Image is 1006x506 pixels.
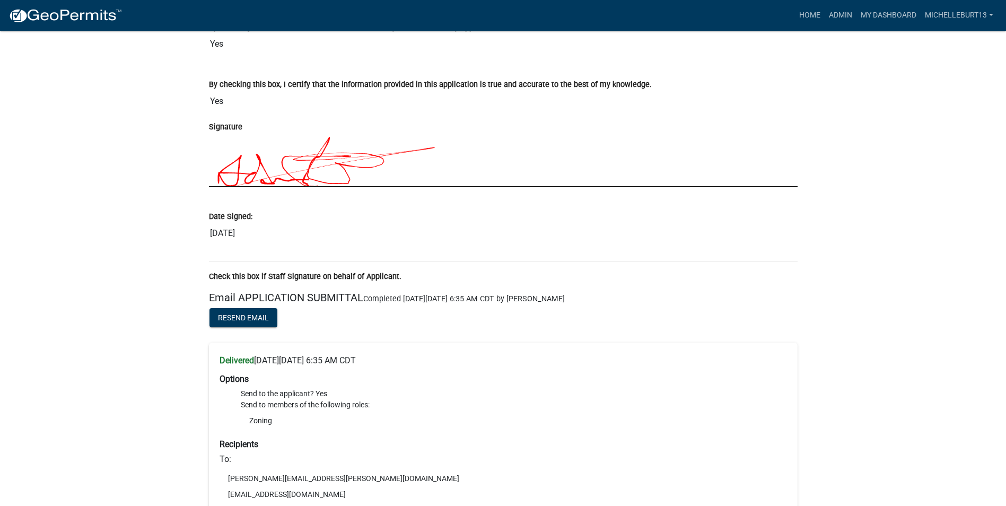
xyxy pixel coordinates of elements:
[363,294,565,303] span: Completed [DATE][DATE] 6:35 AM CDT by [PERSON_NAME]
[209,124,242,131] label: Signature
[209,273,401,281] label: Check this box if Staff Signature on behalf of Applicant.
[218,313,269,322] span: Resend Email
[825,5,856,25] a: Admin
[209,291,798,304] h5: Email APPLICATION SUBMITTAL
[795,5,825,25] a: Home
[241,388,787,399] li: Send to the applicant? Yes
[220,355,254,365] strong: Delivered
[209,81,652,89] label: By checking this box, I certify that the information provided in this application is true and acc...
[856,5,921,25] a: My Dashboard
[209,133,597,186] img: 3c87TkAAAAGSURBVAMAKqz7TCGttf0AAAAASUVORK5CYII=
[209,213,252,221] label: Date Signed:
[220,374,249,384] strong: Options
[220,470,787,486] li: [PERSON_NAME][EMAIL_ADDRESS][PERSON_NAME][DOMAIN_NAME]
[241,399,787,431] li: Send to members of the following roles:
[209,308,277,327] button: Resend Email
[220,439,258,449] strong: Recipients
[921,5,998,25] a: michelleburt13
[241,413,787,429] li: Zoning
[220,355,787,365] h6: [DATE][DATE] 6:35 AM CDT
[209,24,502,31] label: By checking this box, I certified that I have notified my town board of my application.
[220,454,787,464] h6: To:
[220,486,787,502] li: [EMAIL_ADDRESS][DOMAIN_NAME]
